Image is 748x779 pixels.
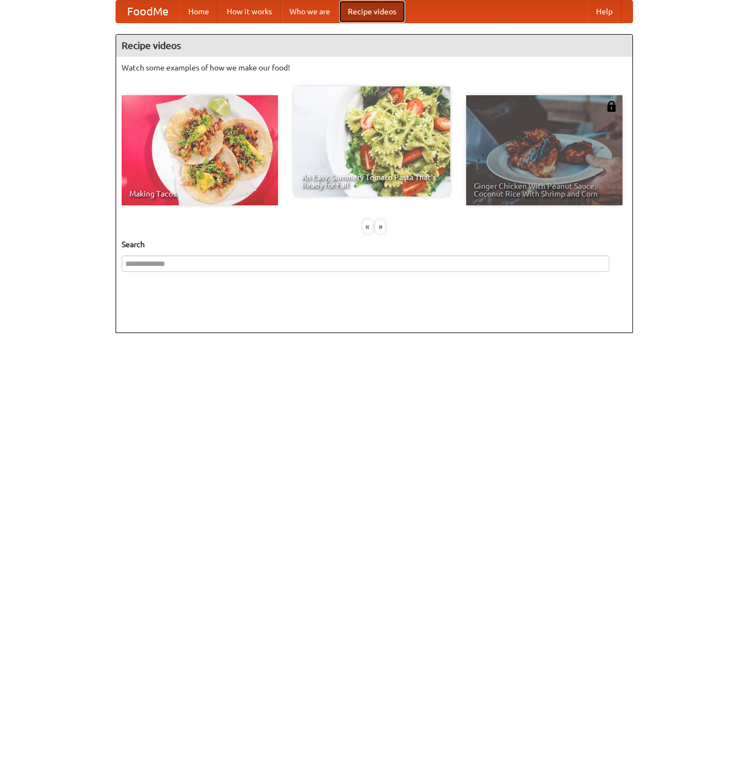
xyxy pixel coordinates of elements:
img: 483408.png [606,101,617,112]
a: Who we are [281,1,339,23]
a: Home [179,1,218,23]
div: » [375,220,385,233]
a: Help [587,1,621,23]
h5: Search [122,239,627,250]
a: How it works [218,1,281,23]
a: Making Tacos [122,95,278,205]
span: An Easy, Summery Tomato Pasta That's Ready for Fall [302,173,443,189]
a: An Easy, Summery Tomato Pasta That's Ready for Fall [294,86,450,197]
span: Making Tacos [129,190,270,198]
div: « [363,220,373,233]
a: Recipe videos [339,1,405,23]
a: FoodMe [116,1,179,23]
h4: Recipe videos [116,35,632,57]
p: Watch some examples of how we make our food! [122,62,627,73]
